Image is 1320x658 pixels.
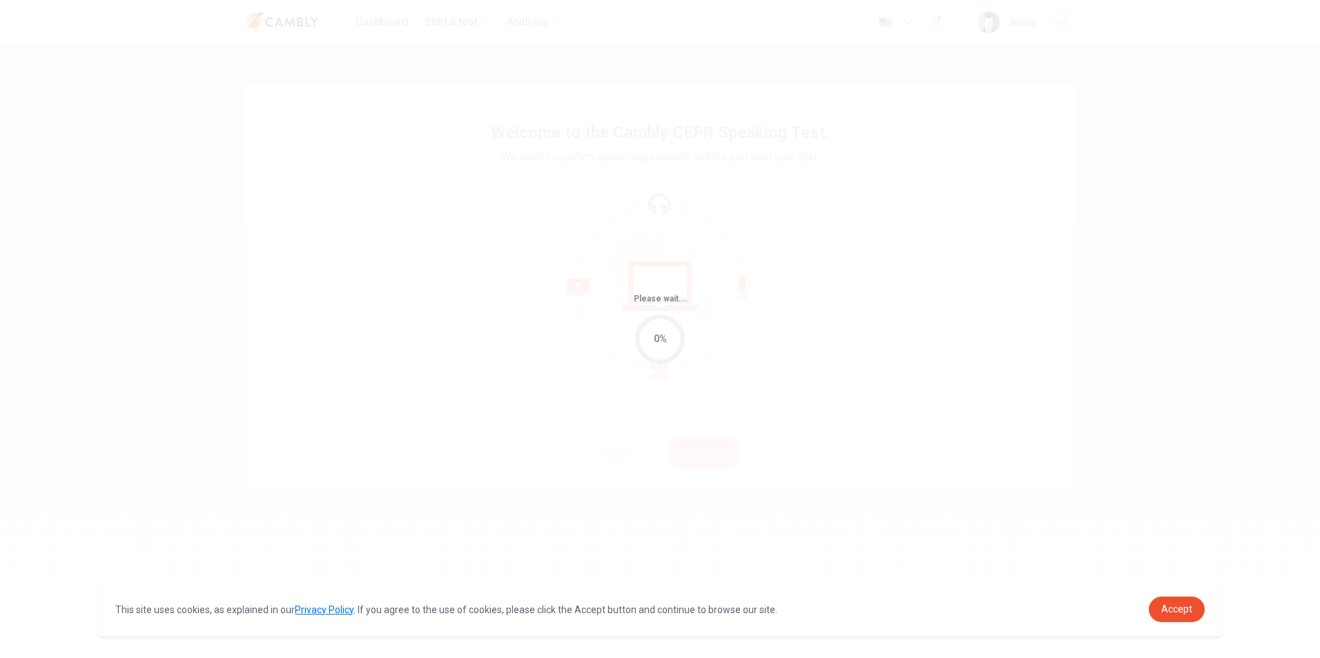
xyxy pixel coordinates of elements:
[295,604,353,615] a: Privacy Policy
[634,294,687,303] span: Please wait...
[99,583,1221,636] div: cookieconsent
[1161,604,1192,615] span: Accept
[1149,597,1205,622] a: dismiss cookie message
[115,604,777,615] span: This site uses cookies, as explained in our . If you agree to the use of cookies, please click th...
[654,331,667,347] div: 0%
